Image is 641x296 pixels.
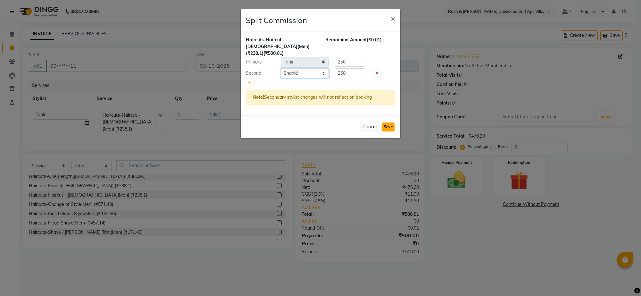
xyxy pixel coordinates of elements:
[382,123,395,131] button: Save
[367,37,382,43] span: (₹0.01)
[246,90,395,105] div: Secondary stylist changes will not reflect on booking
[263,50,284,56] span: (₹500.01)
[325,37,367,43] span: Remaining Amount
[246,14,307,26] h4: Split Commission
[391,13,395,23] span: ×
[246,37,310,56] span: Haircuts-Haircut - [DEMOGRAPHIC_DATA](Men) (₹238.1)
[253,94,264,100] strong: Note!
[241,59,281,65] div: Primary
[360,122,379,132] button: Cancel
[386,9,400,27] button: Close
[241,70,281,77] div: Second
